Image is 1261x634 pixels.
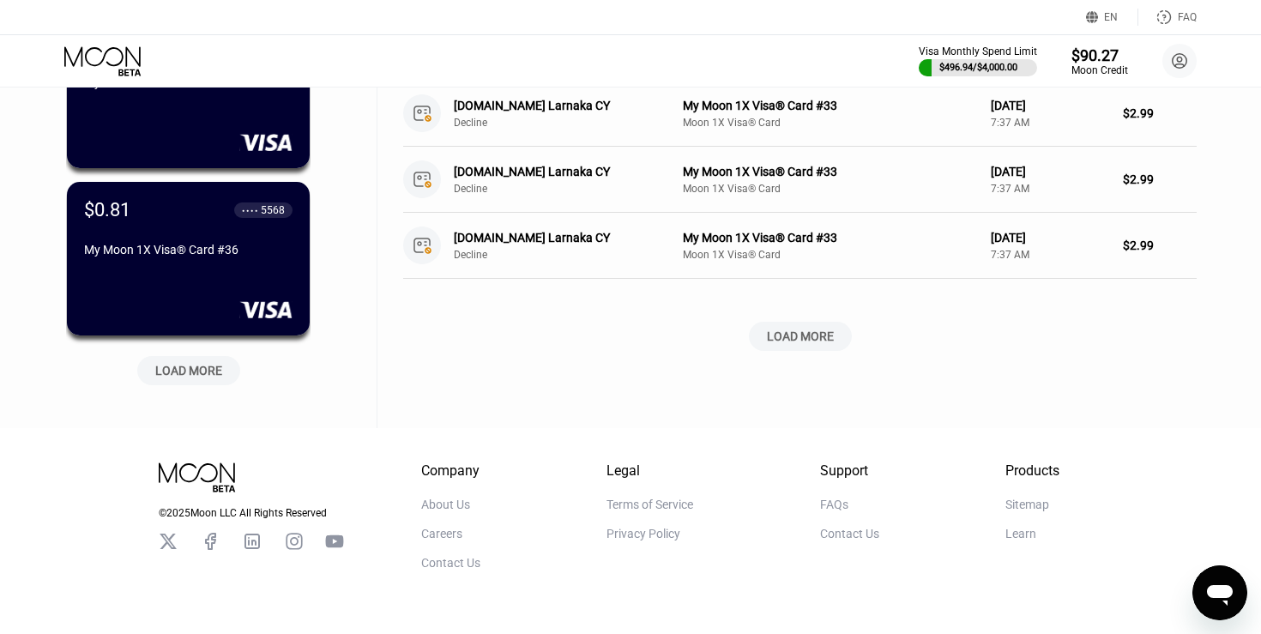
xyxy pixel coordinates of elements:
div: $0.81● ● ● ●5568My Moon 1X Visa® Card #36 [67,182,310,335]
div: 7:37 AM [991,249,1109,261]
div: Careers [421,527,462,540]
div: FAQs [820,498,848,511]
div: 7:37 AM [991,117,1109,129]
div: My Moon 1X Visa® Card #36 [84,243,293,257]
div: [DATE] [991,231,1109,245]
div: $10.06● ● ● ●5387My Moon 1X Visa® Card #37 [67,15,310,168]
div: Sitemap [1005,498,1049,511]
div: Support [820,462,879,479]
div: Decline [454,183,693,195]
div: LOAD MORE [403,322,1197,351]
div: ● ● ● ● [242,208,258,213]
div: My Moon 1X Visa® Card #33 [683,231,978,245]
div: $90.27Moon Credit [1071,46,1128,76]
div: Decline [454,249,693,261]
div: 5568 [261,204,285,216]
div: EN [1104,11,1118,23]
div: Learn [1005,527,1036,540]
div: LOAD MORE [767,329,834,344]
div: Privacy Policy [606,527,680,540]
div: About Us [421,498,470,511]
div: [DOMAIN_NAME] Larnaka CY [454,99,676,112]
div: [DOMAIN_NAME] Larnaka CY [454,165,676,178]
div: Terms of Service [606,498,693,511]
div: $2.99 [1123,106,1197,120]
div: 7:37 AM [991,183,1109,195]
div: [DOMAIN_NAME] Larnaka CYDeclineMy Moon 1X Visa® Card #33Moon 1X Visa® Card[DATE]7:37 AM$2.99 [403,213,1197,279]
div: $90.27 [1071,46,1128,64]
div: LOAD MORE [155,363,222,378]
div: Contact Us [421,556,480,570]
div: Moon 1X Visa® Card [683,249,978,261]
div: Moon 1X Visa® Card [683,183,978,195]
div: My Moon 1X Visa® Card #33 [683,99,978,112]
div: EN [1086,9,1138,26]
div: Moon Credit [1071,64,1128,76]
div: © 2025 Moon LLC All Rights Reserved [159,507,344,519]
div: Decline [454,117,693,129]
div: Contact Us [820,527,879,540]
div: Products [1005,462,1059,479]
div: $2.99 [1123,172,1197,186]
div: $2.99 [1123,239,1197,252]
iframe: Button to launch messaging window [1192,565,1247,620]
div: Moon 1X Visa® Card [683,117,978,129]
div: Company [421,462,480,479]
div: Visa Monthly Spend Limit [919,45,1037,57]
div: My Moon 1X Visa® Card #33 [683,165,978,178]
div: LOAD MORE [124,349,253,385]
div: Visa Monthly Spend Limit$496.94/$4,000.00 [919,45,1037,76]
div: [DOMAIN_NAME] Larnaka CYDeclineMy Moon 1X Visa® Card #33Moon 1X Visa® Card[DATE]7:37 AM$2.99 [403,147,1197,213]
div: [DOMAIN_NAME] Larnaka CY [454,231,676,245]
div: FAQ [1138,9,1197,26]
div: $0.81 [84,199,130,220]
div: [DATE] [991,165,1109,178]
div: [DATE] [991,99,1109,112]
div: Legal [606,462,693,479]
div: [DOMAIN_NAME] Larnaka CYDeclineMy Moon 1X Visa® Card #33Moon 1X Visa® Card[DATE]7:37 AM$2.99 [403,81,1197,147]
div: $496.94 / $4,000.00 [939,62,1017,73]
div: FAQ [1178,11,1197,23]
